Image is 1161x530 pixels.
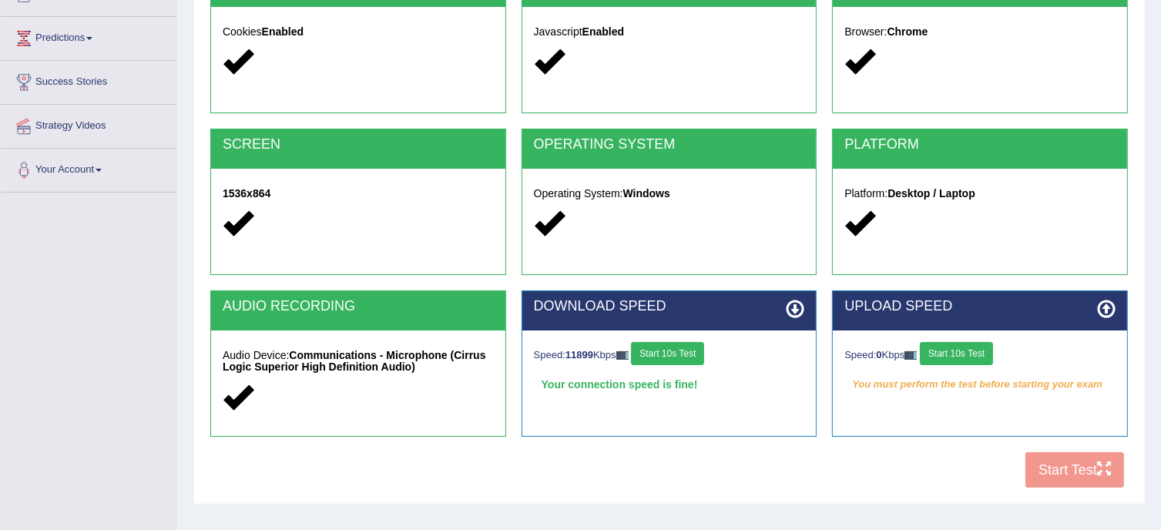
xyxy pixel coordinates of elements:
strong: 1536x864 [223,187,270,200]
strong: 11899 [565,349,593,361]
h5: Browser: [844,26,1116,38]
h5: Platform: [844,188,1116,200]
h2: AUDIO RECORDING [223,299,494,314]
strong: Desktop / Laptop [888,187,975,200]
a: Your Account [1,149,176,187]
img: ajax-loader-fb-connection.gif [616,351,629,360]
button: Start 10s Test [920,342,993,365]
h5: Operating System: [534,188,805,200]
h2: OPERATING SYSTEM [534,137,805,153]
button: Start 10s Test [631,342,704,365]
h5: Audio Device: [223,350,494,374]
img: ajax-loader-fb-connection.gif [904,351,917,360]
h2: SCREEN [223,137,494,153]
em: You must perform the test before starting your exam [844,373,1116,396]
a: Strategy Videos [1,105,176,143]
a: Success Stories [1,61,176,99]
h5: Cookies [223,26,494,38]
strong: Windows [623,187,670,200]
strong: Enabled [262,25,304,38]
div: Speed: Kbps [534,342,805,369]
div: Speed: Kbps [844,342,1116,369]
strong: Enabled [582,25,624,38]
h5: Javascript [534,26,805,38]
div: Your connection speed is fine! [534,373,805,396]
h2: PLATFORM [844,137,1116,153]
a: Predictions [1,17,176,55]
h2: DOWNLOAD SPEED [534,299,805,314]
strong: Chrome [888,25,928,38]
h2: UPLOAD SPEED [844,299,1116,314]
strong: Communications - Microphone (Cirrus Logic Superior High Definition Audio) [223,349,486,373]
strong: 0 [877,349,882,361]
